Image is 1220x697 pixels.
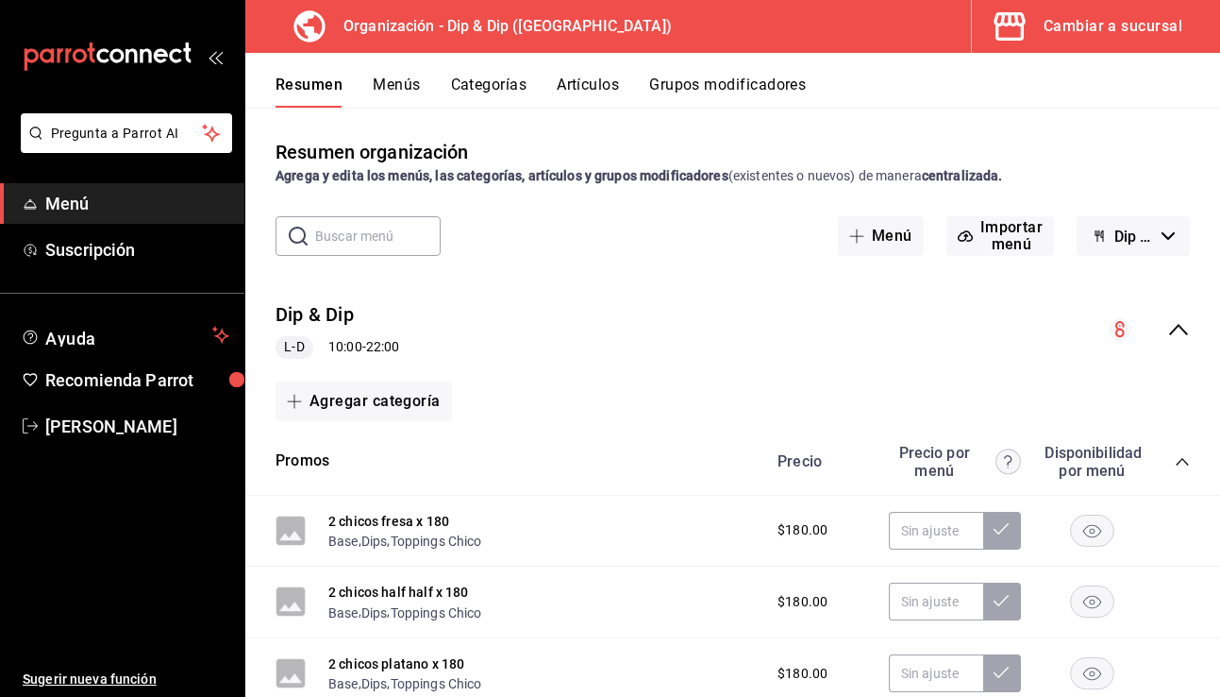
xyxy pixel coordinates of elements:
[51,124,203,144] span: Pregunta a Parrot AI
[208,49,223,64] button: open_drawer_menu
[391,603,482,622] button: Toppings Chico
[759,452,879,470] div: Precio
[328,673,482,693] div: , ,
[328,583,469,602] button: 2 chicos half half x 180
[328,531,482,551] div: , ,
[45,324,205,347] span: Ayuda
[557,76,619,108] button: Artículos
[245,286,1220,374] div: collapse-menu-row
[889,512,983,550] input: Sin ajuste
[1175,454,1190,469] button: collapse-category-row
[1045,444,1139,480] div: Disponibilidad por menú
[276,76,1220,108] div: navigation tabs
[649,76,806,108] button: Grupos modificadores
[777,520,827,540] span: $180.00
[1114,228,1154,246] span: Dip & Dip - Borrador
[21,113,232,153] button: Pregunta a Parrot AI
[451,76,527,108] button: Categorías
[328,15,672,38] h3: Organización - Dip & Dip ([GEOGRAPHIC_DATA])
[922,168,1003,183] strong: centralizada.
[328,512,449,531] button: 2 chicos fresa x 180
[361,603,388,622] button: Dips
[777,664,827,684] span: $180.00
[946,216,1055,256] button: Importar menú
[45,237,229,263] span: Suscripción
[889,654,983,692] input: Sin ajuste
[276,76,343,108] button: Resumen
[328,654,464,673] button: 2 chicos platano x 180
[45,191,229,216] span: Menú
[276,168,728,183] strong: Agrega y edita los menús, las categorías, artículos y grupos modificadores
[361,674,388,693] button: Dips
[276,450,329,472] button: Promos
[13,137,232,157] a: Pregunta a Parrot AI
[276,138,469,166] div: Resumen organización
[328,674,359,693] button: Base
[45,367,229,393] span: Recomienda Parrot
[1044,13,1182,40] div: Cambiar a sucursal
[361,532,388,551] button: Dips
[276,301,354,329] button: Dip & Dip
[328,603,359,622] button: Base
[373,76,420,108] button: Menús
[889,444,1021,480] div: Precio por menú
[889,583,983,620] input: Sin ajuste
[328,532,359,551] button: Base
[391,532,482,551] button: Toppings Chico
[276,336,399,359] div: 10:00 - 22:00
[777,592,827,612] span: $180.00
[276,382,452,421] button: Agregar categoría
[1077,216,1190,256] button: Dip & Dip - Borrador
[838,216,924,256] button: Menú
[391,674,482,693] button: Toppings Chico
[45,414,229,439] span: [PERSON_NAME]
[315,217,441,255] input: Buscar menú
[276,337,311,357] span: L-D
[328,602,482,621] div: , ,
[276,166,1190,186] div: (existentes o nuevos) de manera
[23,670,229,689] span: Sugerir nueva función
